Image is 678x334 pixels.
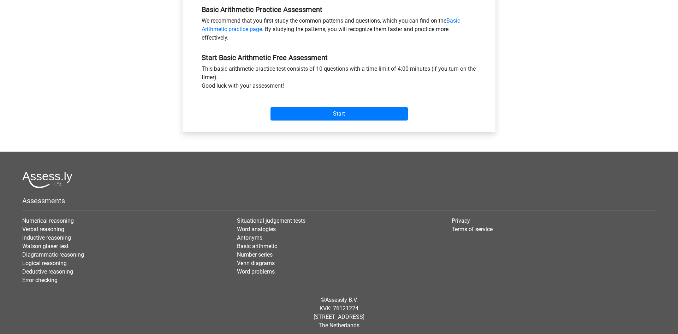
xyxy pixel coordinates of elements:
[202,53,476,62] h5: Start Basic Arithmetic Free Assessment
[237,226,276,233] a: Word analogies
[22,217,74,224] a: Numerical reasoning
[237,260,275,266] a: Venn diagrams
[452,217,470,224] a: Privacy
[22,226,64,233] a: Verbal reasoning
[202,5,476,14] h5: Basic Arithmetic Practice Assessment
[237,243,277,250] a: Basic arithmetic
[270,107,408,121] input: Start
[237,234,262,241] a: Antonyms
[325,297,358,303] a: Assessly B.V.
[237,217,305,224] a: Situational judgement tests
[22,251,84,258] a: Diagrammatic reasoning
[452,226,493,233] a: Terms of service
[237,268,275,275] a: Word problems
[196,65,482,93] div: This basic arithmetic practice test consists of 10 questions with a time limit of 4:00 minutes (i...
[22,243,69,250] a: Watson glaser test
[22,277,58,283] a: Error checking
[22,197,656,205] h5: Assessments
[196,17,482,45] div: We recommend that you first study the common patterns and questions, which you can find on the . ...
[22,268,73,275] a: Deductive reasoning
[22,260,67,266] a: Logical reasoning
[22,234,71,241] a: Inductive reasoning
[22,171,72,188] img: Assessly logo
[237,251,273,258] a: Number series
